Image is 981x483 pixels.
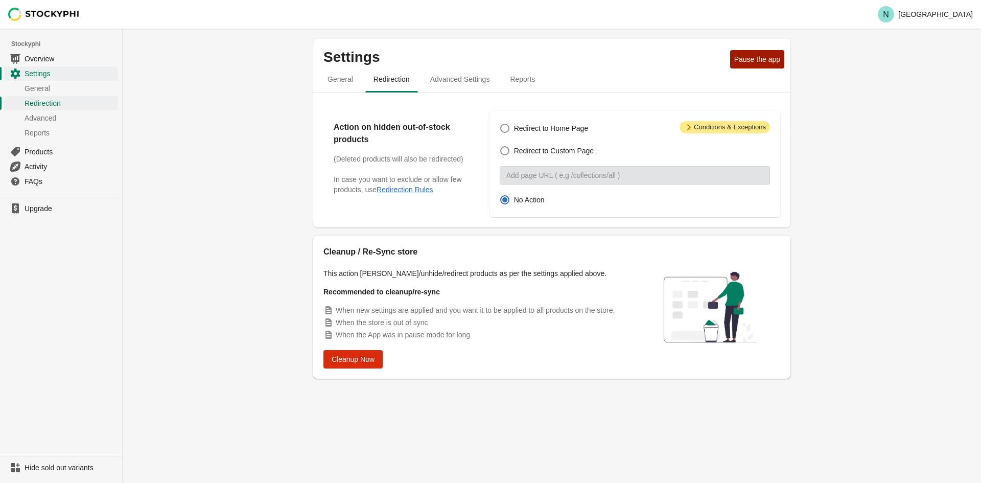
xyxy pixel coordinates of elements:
[502,70,543,88] span: Reports
[334,174,469,195] p: In case you want to exclude or allow few products, use
[25,463,116,473] span: Hide sold out variants
[4,144,118,159] a: Products
[323,288,440,296] strong: Recommended to cleanup/re-sync
[734,55,780,63] span: Pause the app
[514,195,545,205] span: No Action
[4,159,118,174] a: Activity
[317,66,363,93] button: general
[25,98,116,108] span: Redirection
[25,54,116,64] span: Overview
[323,49,726,65] p: Settings
[422,70,498,88] span: Advanced Settings
[500,166,770,185] input: Add page URL ( e.g /collections/all )
[313,93,790,227] div: redirection
[514,146,594,156] span: Redirect to Custom Page
[25,147,116,157] span: Products
[878,6,894,22] span: Avatar with initials N
[4,51,118,66] a: Overview
[11,39,122,49] span: Stockyphi
[514,123,589,133] span: Redirect to Home Page
[420,66,500,93] button: Advanced settings
[4,461,118,475] a: Hide sold out variants
[4,174,118,189] a: FAQs
[898,10,973,18] p: [GEOGRAPHIC_DATA]
[377,186,433,194] button: Redirection Rules
[874,4,977,25] button: Avatar with initials N[GEOGRAPHIC_DATA]
[336,318,428,327] span: When the store is out of sync
[4,110,118,125] a: Advanced
[500,66,545,93] button: reports
[336,306,615,314] span: When new settings are applied and you want it to be applied to all products on the store.
[319,70,361,88] span: General
[323,350,383,369] button: Cleanup Now
[334,121,469,146] h2: Action on hidden out-of-stock products
[25,83,116,94] span: General
[323,246,630,258] h2: Cleanup / Re-Sync store
[25,162,116,172] span: Activity
[25,113,116,123] span: Advanced
[25,203,116,214] span: Upgrade
[363,66,420,93] button: redirection
[8,8,80,21] img: Stockyphi
[25,128,116,138] span: Reports
[4,81,118,96] a: General
[730,50,784,68] button: Pause the app
[25,68,116,79] span: Settings
[365,70,418,88] span: Redirection
[4,125,118,140] a: Reports
[336,331,470,339] span: When the App was in pause mode for long
[4,201,118,216] a: Upgrade
[25,176,116,187] span: FAQs
[332,355,375,363] span: Cleanup Now
[334,154,469,164] h3: (Deleted products will also be redirected)
[4,96,118,110] a: Redirection
[883,10,889,19] text: N
[680,121,770,133] span: Conditions & Exceptions
[4,66,118,81] a: Settings
[323,268,630,279] p: This action [PERSON_NAME]/unhide/redirect products as per the settings applied above.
